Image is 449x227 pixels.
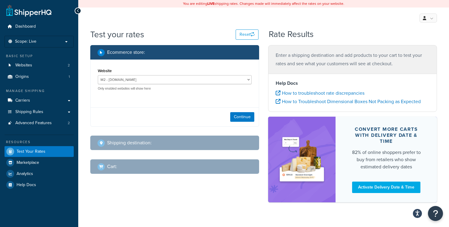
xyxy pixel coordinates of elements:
a: Dashboard [5,21,74,32]
span: Help Docs [17,183,36,188]
span: Origins [15,74,29,79]
p: Enter a shipping destination and add products to your cart to test your rates and see what your c... [276,51,429,68]
span: Test Your Rates [17,149,45,154]
a: Analytics [5,168,74,179]
div: 82% of online shoppers prefer to buy from retailers who show estimated delivery dates [350,149,423,170]
span: Analytics [17,171,33,176]
span: Carriers [15,98,30,103]
h2: Cart : [107,164,117,169]
span: Shipping Rules [15,109,43,115]
a: Advanced Features2 [5,118,74,129]
button: Open Resource Center [428,206,443,221]
p: Only enabled websites will show here [98,86,252,91]
div: Convert more carts with delivery date & time [350,126,423,144]
h1: Test your rates [90,29,144,40]
span: Marketplace [17,160,39,165]
h2: Shipping destination : [107,140,152,146]
span: Advanced Features [15,121,52,126]
span: Websites [15,63,32,68]
div: Resources [5,140,74,145]
a: Marketplace [5,157,74,168]
li: Origins [5,71,74,82]
span: 1 [69,74,70,79]
img: feature-image-ddt-36eae7f7280da8017bfb280eaccd9c446f90b1fe08728e4019434db127062ab4.png [277,126,327,193]
label: Website [98,69,112,73]
h4: Help Docs [276,80,429,87]
a: How to troubleshoot rate discrepancies [276,90,364,97]
span: Dashboard [15,24,36,29]
a: Help Docs [5,179,74,190]
a: Activate Delivery Date & Time [352,182,420,193]
a: Test Your Rates [5,146,74,157]
a: Carriers [5,95,74,106]
h2: Ecommerce store : [107,50,145,55]
a: How to Troubleshoot Dimensional Boxes Not Packing as Expected [276,98,421,105]
span: 2 [68,121,70,126]
span: 2 [68,63,70,68]
a: Origins1 [5,71,74,82]
h2: Rate Results [269,30,314,39]
button: Continue [230,112,254,122]
b: LIVE [207,1,215,6]
a: Shipping Rules [5,106,74,118]
div: Manage Shipping [5,88,74,94]
li: Websites [5,60,74,71]
a: Websites2 [5,60,74,71]
div: Basic Setup [5,54,74,59]
button: Reset [236,29,259,40]
li: Advanced Features [5,118,74,129]
span: Scope: Live [15,39,36,44]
